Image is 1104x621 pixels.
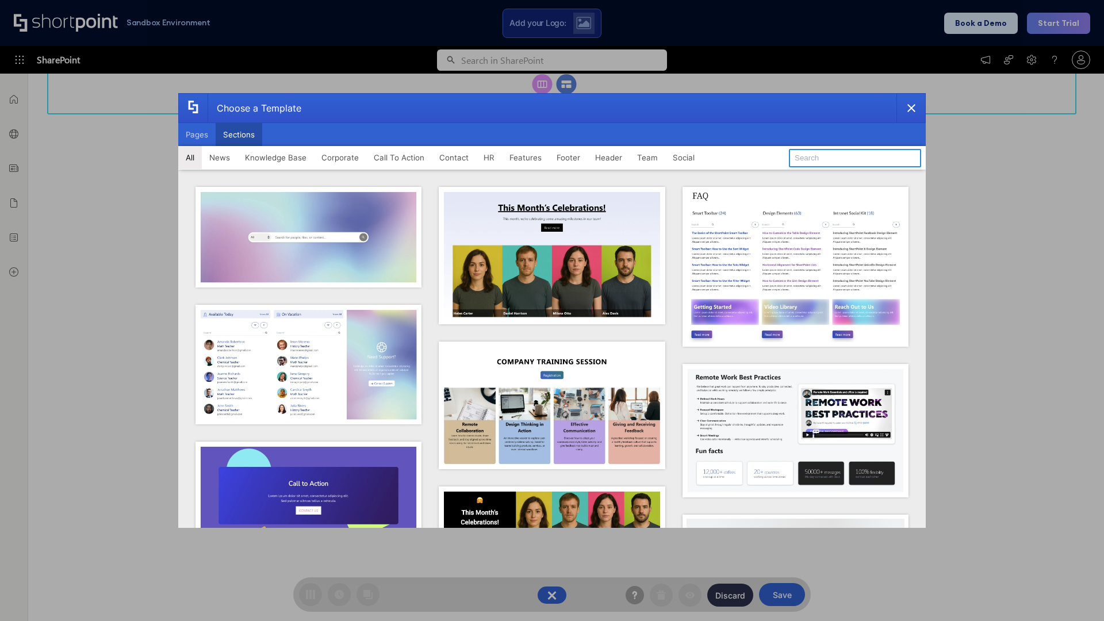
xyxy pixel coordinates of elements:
[366,146,432,169] button: Call To Action
[237,146,314,169] button: Knowledge Base
[549,146,588,169] button: Footer
[178,123,216,146] button: Pages
[202,146,237,169] button: News
[588,146,630,169] button: Header
[502,146,549,169] button: Features
[432,146,476,169] button: Contact
[665,146,702,169] button: Social
[208,94,301,122] div: Choose a Template
[476,146,502,169] button: HR
[178,146,202,169] button: All
[178,93,926,528] div: template selector
[314,146,366,169] button: Corporate
[216,123,262,146] button: Sections
[789,149,921,167] input: Search
[1046,566,1104,621] iframe: Chat Widget
[630,146,665,169] button: Team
